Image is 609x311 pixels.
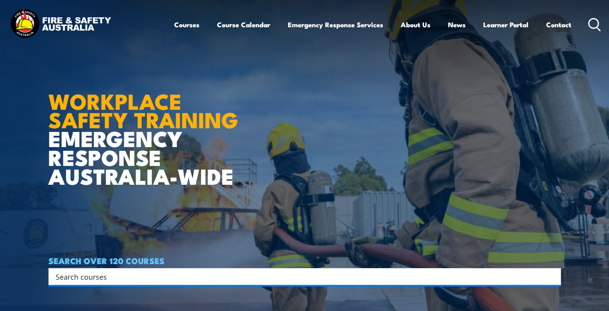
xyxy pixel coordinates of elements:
strong: WORKPLACE SAFETY TRAINING [48,84,238,136]
form: Search form [57,271,545,282]
input: Search input [56,271,543,283]
h4: SEARCH OVER 120 COURSES [48,256,561,265]
a: Courses [174,14,199,35]
a: News [448,14,466,35]
a: About Us [401,14,430,35]
a: Learner Portal [483,14,529,35]
a: Course Calendar [217,14,270,35]
h1: EMERGENCY RESPONSE AUSTRALIA-WIDE [48,71,244,185]
a: Contact [546,14,571,35]
a: Emergency Response Services [288,14,383,35]
button: Search magnifier button [547,271,558,282]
